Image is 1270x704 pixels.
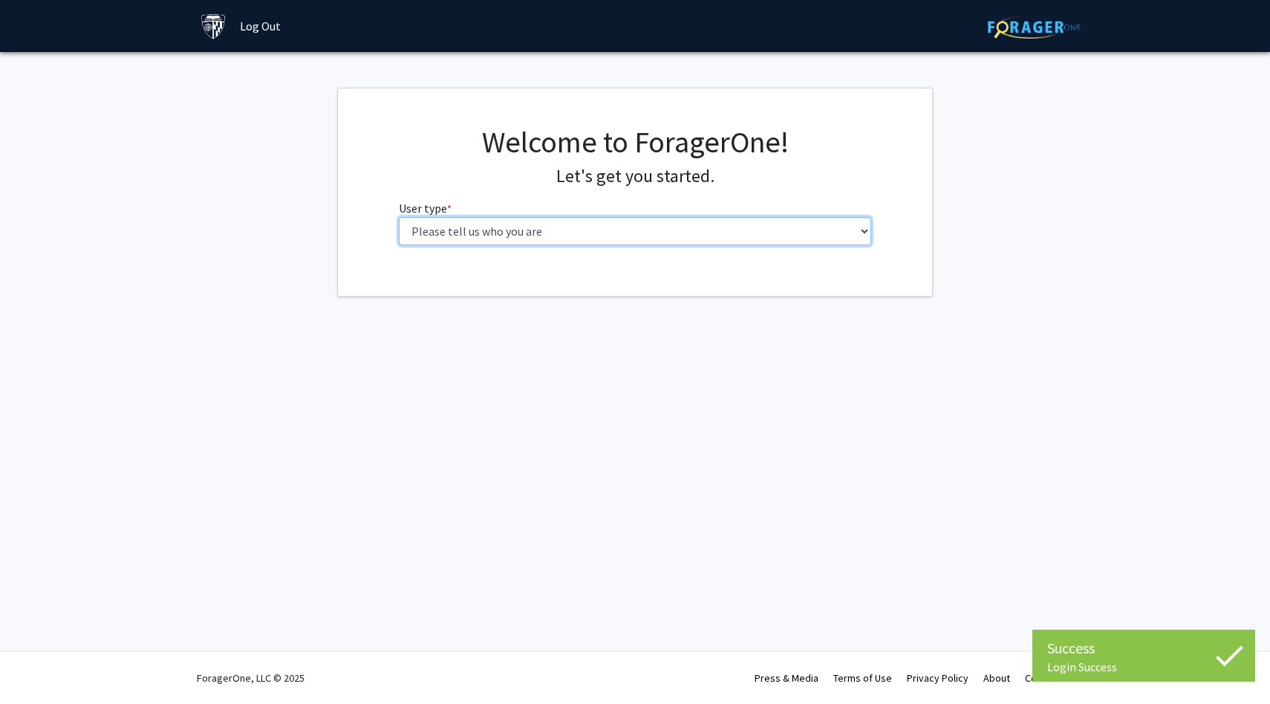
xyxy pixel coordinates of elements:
[399,124,872,160] h1: Welcome to ForagerOne!
[1047,659,1240,674] div: Login Success
[988,16,1081,39] img: ForagerOne Logo
[833,671,892,685] a: Terms of Use
[11,637,63,693] iframe: Chat
[399,199,452,217] label: User type
[983,671,1010,685] a: About
[197,652,305,704] div: ForagerOne, LLC © 2025
[1025,671,1073,685] a: Contact Us
[907,671,968,685] a: Privacy Policy
[1047,637,1240,659] div: Success
[755,671,818,685] a: Press & Media
[399,166,872,187] h4: Let's get you started.
[201,13,227,39] img: Johns Hopkins University Logo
